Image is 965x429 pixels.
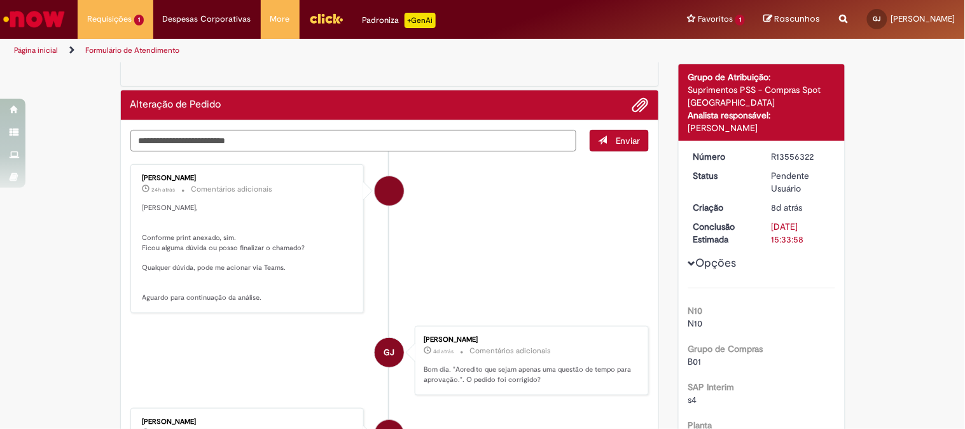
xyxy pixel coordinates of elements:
dt: Status [684,169,762,182]
span: N10 [688,318,703,329]
img: click_logo_yellow_360x200.png [309,9,344,28]
div: [PERSON_NAME] [142,174,354,182]
a: Formulário de Atendimento [85,45,179,55]
div: 22/09/2025 16:40:44 [772,201,831,214]
div: Grupo de Atribuição: [688,71,835,83]
h2: Alteração de Pedido Histórico de tíquete [130,99,221,111]
dt: Número [684,150,762,163]
button: Adicionar anexos [632,97,649,113]
span: B01 [688,356,702,367]
b: SAP Interim [688,381,735,393]
div: [PERSON_NAME] [142,418,354,426]
span: 8d atrás [772,202,803,213]
span: Rascunhos [775,13,821,25]
small: Comentários adicionais [191,184,273,195]
dt: Conclusão Estimada [684,220,762,246]
div: Analista responsável: [688,109,835,122]
div: Pendente Usuário [772,169,831,195]
small: Comentários adicionais [469,346,551,356]
img: ServiceNow [1,6,67,32]
span: GJ [384,337,395,368]
a: Rascunhos [764,13,821,25]
p: +GenAi [405,13,436,28]
time: 29/09/2025 08:56:22 [152,186,176,193]
p: Bom dia. "Acredito que sejam apenas uma questão de tempo para aprovação.". O pedido foi corrigido? [424,365,635,384]
span: Enviar [616,135,641,146]
div: R13556322 [772,150,831,163]
span: Requisições [87,13,132,25]
span: Despesas Corporativas [163,13,251,25]
div: Padroniza [363,13,436,28]
span: GJ [873,15,881,23]
div: Suprimentos PSS - Compras Spot [GEOGRAPHIC_DATA] [688,83,835,109]
span: 24h atrás [152,186,176,193]
div: Fátima Aparecida Mendes Pedreira [375,176,404,206]
textarea: Digite sua mensagem aqui... [130,130,577,151]
div: [PERSON_NAME] [424,336,635,344]
span: More [270,13,290,25]
div: [DATE] 15:33:58 [772,220,831,246]
dt: Criação [684,201,762,214]
span: [PERSON_NAME] [891,13,955,24]
time: 22/09/2025 16:40:44 [772,202,803,213]
p: [PERSON_NAME], Conforme print anexado, sim. Ficou alguma dúvida ou posso finalizar o chamado? Qua... [142,203,354,303]
span: 1 [735,15,745,25]
a: Página inicial [14,45,58,55]
span: s4 [688,394,697,405]
ul: Trilhas de página [10,39,634,62]
span: 4d atrás [433,348,454,355]
time: 26/09/2025 10:51:40 [433,348,454,355]
span: Favoritos [698,13,733,25]
div: Geraldo Ferreira Dos Santos Junior [375,338,404,367]
button: Enviar [590,130,649,151]
b: Grupo de Compras [688,343,763,355]
div: [PERSON_NAME] [688,122,835,134]
b: N10 [688,305,703,316]
span: 1 [134,15,144,25]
